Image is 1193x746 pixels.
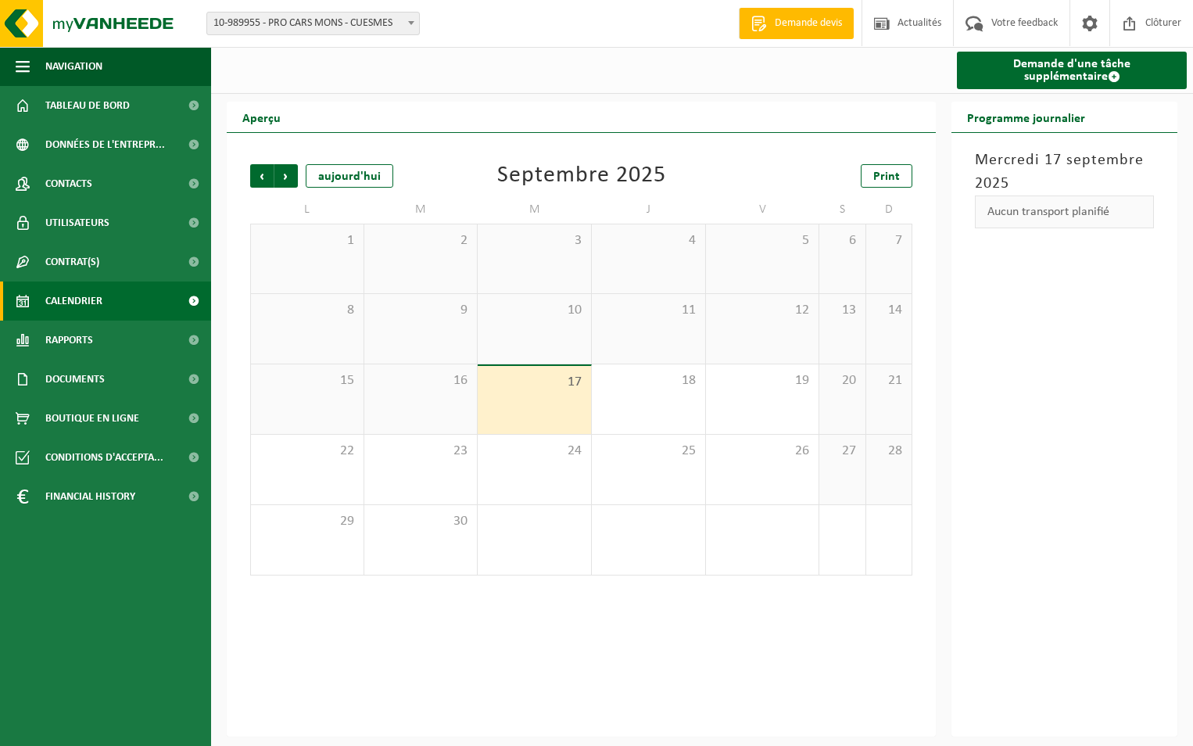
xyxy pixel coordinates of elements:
span: 10 [485,302,583,319]
span: 1 [259,232,356,249]
span: Print [873,170,900,183]
span: 26 [714,443,811,460]
span: 13 [827,302,857,319]
td: V [706,195,820,224]
a: Demande devis [739,8,854,39]
td: D [866,195,912,224]
span: Documents [45,360,105,399]
span: 6 [827,232,857,249]
span: 16 [372,372,470,389]
span: Calendrier [45,282,102,321]
h2: Aperçu [227,102,296,132]
span: 17 [485,374,583,391]
td: M [364,195,478,224]
span: 4 [600,232,697,249]
span: Navigation [45,47,102,86]
span: 27 [827,443,857,460]
span: 28 [874,443,904,460]
td: S [819,195,865,224]
span: 22 [259,443,356,460]
span: 15 [259,372,356,389]
span: 10-989955 - PRO CARS MONS - CUESMES [207,13,419,34]
span: Rapports [45,321,93,360]
span: 8 [259,302,356,319]
span: 18 [600,372,697,389]
span: 30 [372,513,470,530]
span: 12 [714,302,811,319]
div: aujourd'hui [306,164,393,188]
div: Septembre 2025 [497,164,666,188]
span: Tableau de bord [45,86,130,125]
span: Contacts [45,164,92,203]
span: Utilisateurs [45,203,109,242]
span: Financial History [45,477,135,516]
span: 5 [714,232,811,249]
span: Conditions d'accepta... [45,438,163,477]
span: 9 [372,302,470,319]
span: Données de l'entrepr... [45,125,165,164]
span: 7 [874,232,904,249]
span: 11 [600,302,697,319]
span: 25 [600,443,697,460]
h2: Programme journalier [951,102,1101,132]
span: Boutique en ligne [45,399,139,438]
td: L [250,195,364,224]
span: 2 [372,232,470,249]
a: Demande d'une tâche supplémentaire [957,52,1187,89]
span: 20 [827,372,857,389]
a: Print [861,164,912,188]
h3: Mercredi 17 septembre 2025 [975,149,1154,195]
td: J [592,195,706,224]
span: Demande devis [771,16,846,31]
span: 14 [874,302,904,319]
span: Contrat(s) [45,242,99,282]
span: Suivant [274,164,298,188]
span: 19 [714,372,811,389]
span: 21 [874,372,904,389]
span: 24 [485,443,583,460]
div: Aucun transport planifié [975,195,1154,228]
span: 10-989955 - PRO CARS MONS - CUESMES [206,12,420,35]
span: 23 [372,443,470,460]
td: M [478,195,592,224]
span: 29 [259,513,356,530]
span: 3 [485,232,583,249]
span: Précédent [250,164,274,188]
